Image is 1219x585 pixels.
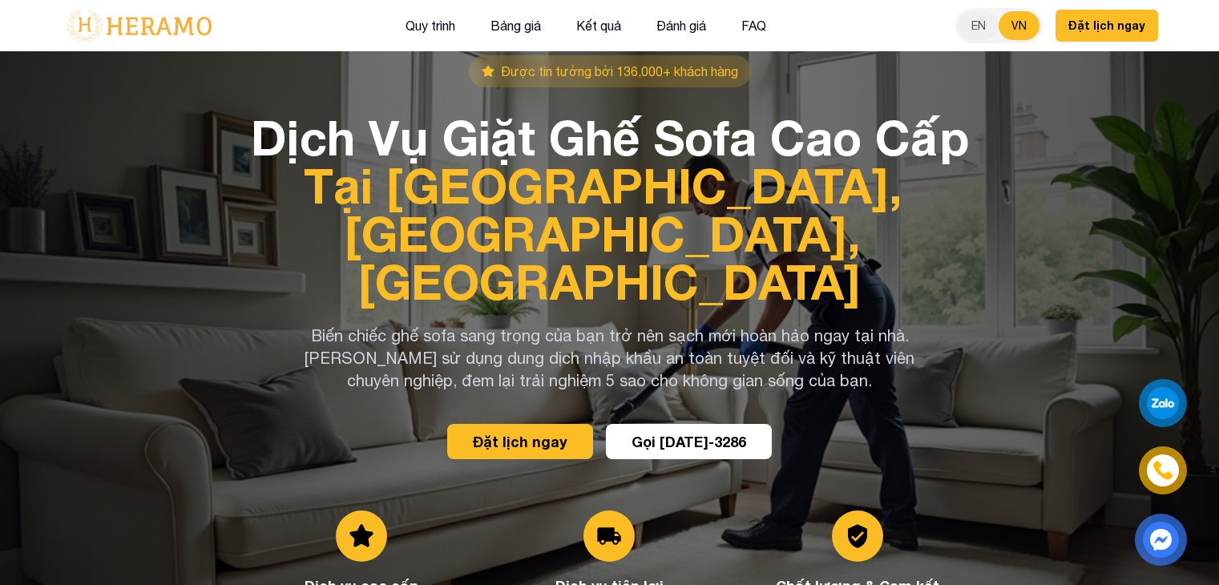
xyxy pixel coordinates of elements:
[959,11,999,40] button: EN
[401,15,460,36] button: Quy trình
[486,15,546,36] button: Bảng giá
[1153,461,1173,480] img: phone-icon
[251,161,969,305] span: Tại [GEOGRAPHIC_DATA], [GEOGRAPHIC_DATA], [GEOGRAPHIC_DATA]
[1056,10,1158,42] button: Đặt lịch ngay
[251,113,969,305] h1: Dịch Vụ Giặt Ghế Sofa Cao Cấp
[606,424,772,459] button: Gọi [DATE]-3286
[652,15,711,36] button: Đánh giá
[737,15,771,36] button: FAQ
[501,62,738,81] span: Được tin tưởng bởi 136,000+ khách hàng
[62,9,216,42] img: logo-with-text.png
[447,424,593,459] button: Đặt lịch ngay
[1141,449,1185,492] a: phone-icon
[302,325,918,392] p: Biến chiếc ghế sofa sang trọng của bạn trở nên sạch mới hoàn hảo ngay tại nhà. [PERSON_NAME] sử d...
[999,11,1039,40] button: VN
[571,15,626,36] button: Kết quả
